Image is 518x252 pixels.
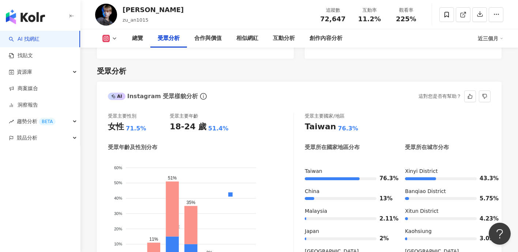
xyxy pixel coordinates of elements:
div: 受眾分析 [158,34,180,43]
div: Instagram 受眾樣貌分析 [108,92,198,100]
div: 創作內容分析 [309,34,342,43]
div: AI [108,93,125,100]
div: 18-24 歲 [170,121,206,133]
div: Japan [305,228,390,235]
span: 男性 [166,224,180,229]
div: 受眾年齡及性別分布 [108,144,157,151]
div: 76.3% [338,125,359,133]
div: [PERSON_NAME] [123,5,184,14]
img: KOL Avatar [95,4,117,26]
div: 總覽 [132,34,143,43]
span: 2.11% [379,216,390,222]
span: 競品分析 [17,130,37,146]
div: 受眾主要年齡 [170,113,198,119]
tspan: 10% [114,242,122,246]
div: 互動分析 [273,34,295,43]
span: 76.3% [379,176,390,181]
a: searchAI 找網紅 [9,36,40,43]
span: 5.75% [480,196,491,201]
span: 43.3% [480,176,491,181]
div: 相似網紅 [236,34,258,43]
span: 2% [379,236,390,241]
span: 4.23% [480,216,491,222]
div: 合作與價值 [194,34,222,43]
span: 13% [379,196,390,201]
div: 受眾主要國家/地區 [305,113,344,119]
div: 互動率 [356,7,383,14]
tspan: 50% [114,181,122,185]
div: 受眾所在國家地區分布 [305,144,360,151]
span: 3.05% [480,236,491,241]
div: 女性 [108,121,124,133]
div: 觀看率 [392,7,420,14]
div: Banqiao District [405,188,491,195]
div: 71.5% [126,125,146,133]
div: Xitun District [405,208,491,215]
img: logo [6,10,45,24]
span: zu_an1015 [123,17,149,23]
a: 洞察報告 [9,101,38,109]
div: Malaysia [305,208,390,215]
div: 近三個月 [478,33,503,44]
div: 追蹤數 [319,7,347,14]
tspan: 30% [114,211,122,216]
span: 趨勢分析 [17,113,56,130]
span: 72,647 [320,15,345,23]
span: 11.2% [358,15,381,23]
span: rise [9,119,14,124]
div: Taiwan [305,168,390,175]
div: Kaohsiung [405,228,491,235]
span: 資源庫 [17,64,32,80]
div: 受眾所在城市分布 [405,144,449,151]
tspan: 60% [114,166,122,170]
div: 受眾主要性別 [108,113,136,119]
div: 受眾分析 [97,66,126,76]
div: China [305,188,390,195]
tspan: 20% [114,227,122,231]
iframe: Help Scout Beacon - Open [489,223,511,245]
a: 找貼文 [9,52,33,59]
div: Xinyi District [405,168,491,175]
a: 商案媒合 [9,85,38,92]
div: BETA [39,118,56,125]
span: info-circle [199,92,208,101]
div: 這對您是否有幫助？ [418,91,461,102]
span: like [468,94,473,99]
span: dislike [482,94,487,99]
div: 51.4% [208,125,229,133]
div: Taiwan [305,121,336,133]
span: 225% [396,15,416,23]
tspan: 40% [114,196,122,200]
